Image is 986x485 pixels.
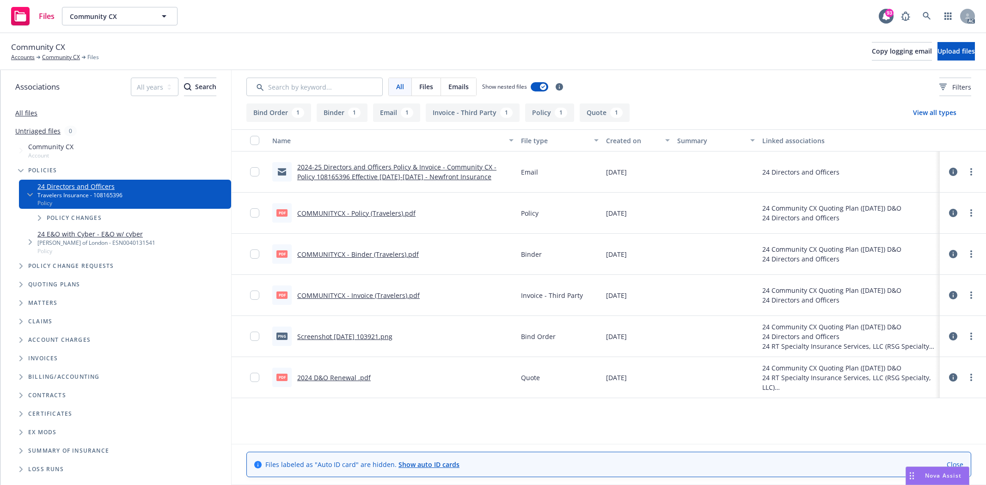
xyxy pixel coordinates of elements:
div: 24 Community CX Quoting Plan ([DATE]) D&O [762,244,901,254]
div: 1 [292,108,304,118]
a: Files [7,3,58,29]
div: 24 Directors and Officers [762,332,936,341]
input: Select all [250,136,259,145]
div: Created on [606,136,660,145]
span: Policies [28,168,57,173]
span: Invoices [28,356,58,361]
button: View all types [898,103,971,122]
span: Binder [521,249,542,259]
button: SearchSearch [184,78,216,96]
span: Ex Mods [28,430,56,435]
a: Search [918,7,936,25]
span: [DATE] [606,373,627,382]
span: Summary of insurance [28,448,109,454]
a: 24 Directors and Officers [37,182,122,191]
span: [DATE] [606,332,627,341]
button: Bind Order [246,103,311,122]
a: COMMUNITYCX - Invoice (Travelers).pdf [297,291,420,300]
span: Files [87,53,99,61]
div: 24 Community CX Quoting Plan ([DATE]) D&O [762,285,901,295]
span: Quote [521,373,540,382]
span: Contracts [28,393,66,398]
span: Loss Runs [28,467,64,472]
div: Linked associations [762,136,936,145]
span: Files labeled as "Auto ID card" are hidden. [265,460,459,469]
svg: Search [184,83,191,91]
div: Name [272,136,503,145]
span: Community CX [70,12,150,21]
button: Nova Assist [906,467,969,485]
span: Upload files [937,47,975,55]
div: Tree Example [0,140,231,368]
div: Summary [677,136,745,145]
button: Linked associations [759,129,940,152]
div: Drag to move [906,467,918,485]
span: Account [28,152,73,159]
div: 24 Directors and Officers [762,167,839,177]
a: Accounts [11,53,35,61]
input: Toggle Row Selected [250,208,259,218]
span: Community CX [11,41,65,53]
span: [DATE] [606,208,627,218]
button: Name [269,129,517,152]
span: Files [39,12,55,20]
a: more [966,166,977,177]
a: Report a Bug [896,7,915,25]
span: Emails [448,82,469,91]
button: Created on [602,129,674,152]
div: Travelers Insurance - 108165396 [37,191,122,199]
div: File type [521,136,588,145]
button: Quote [580,103,630,122]
span: Filters [939,82,971,92]
span: [DATE] [606,249,627,259]
span: Policy [521,208,539,218]
span: All [396,82,404,91]
div: 0 [64,126,77,136]
div: Search [184,78,216,96]
div: 24 Directors and Officers [762,295,901,305]
a: more [966,331,977,342]
a: more [966,372,977,383]
span: pdf [276,374,288,381]
input: Search by keyword... [246,78,383,96]
span: Bind Order [521,332,556,341]
div: 24 Community CX Quoting Plan ([DATE]) D&O [762,363,936,373]
input: Toggle Row Selected [250,373,259,382]
span: Policy [37,199,122,207]
input: Toggle Row Selected [250,249,259,259]
button: Email [373,103,420,122]
span: Community CX [28,142,73,152]
a: 2024-25 Directors and Officers Policy & Invoice - Community CX - Policy 108165396 Effective [DATE... [297,163,496,181]
span: Account charges [28,337,91,343]
a: 2024 D&O Renewal .pdf [297,373,371,382]
button: Community CX [62,7,178,25]
input: Toggle Row Selected [250,167,259,176]
a: 24 E&O with Cyber - E&O w/ cyber [37,229,155,239]
button: Invoice - Third Party [426,103,520,122]
div: 24 RT Specialty Insurance Services, LLC (RSG Specialty, LLC) [762,373,936,392]
span: Policy [37,247,155,255]
span: Show nested files [482,83,527,91]
span: pdf [276,209,288,216]
button: Filters [939,78,971,96]
div: 1 [610,108,623,118]
a: more [966,207,977,218]
button: Copy logging email [872,42,932,61]
span: Filters [952,82,971,92]
span: pdf [276,250,288,257]
a: All files [15,109,37,117]
a: COMMUNITYCX - Policy (Travelers).pdf [297,209,416,218]
span: Policy changes [47,215,102,221]
span: Email [521,167,538,177]
a: Show auto ID cards [398,460,459,469]
a: Community CX [42,53,80,61]
span: Policy change requests [28,263,114,269]
button: Policy [525,103,574,122]
div: 93 [885,9,894,17]
span: Certificates [28,411,72,417]
span: Files [419,82,433,91]
span: [DATE] [606,167,627,177]
span: Claims [28,319,52,324]
span: png [276,333,288,339]
span: Quoting plans [28,282,80,287]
